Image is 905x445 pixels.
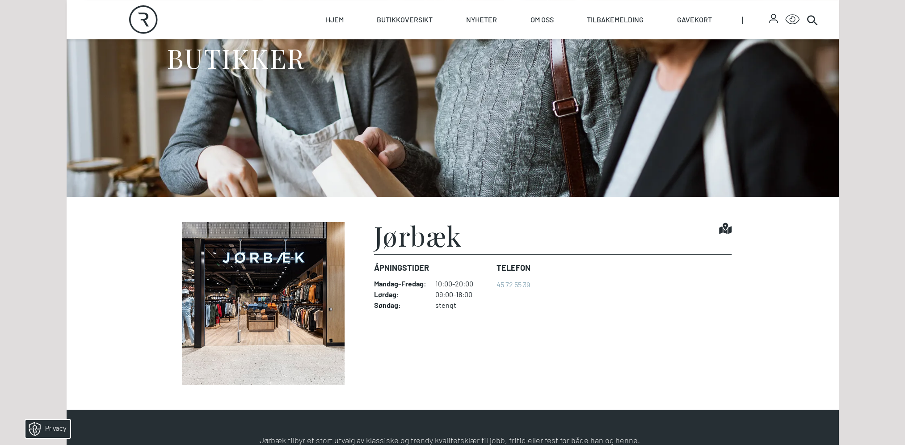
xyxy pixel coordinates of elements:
[435,290,489,299] dd: 09:00-18:00
[374,222,463,249] h1: Jørbæk
[9,417,82,441] iframe: Manage Preferences
[374,290,426,299] dt: Lørdag :
[374,301,426,310] dt: Søndag :
[374,279,426,288] dt: Mandag - Fredag :
[374,262,489,274] dt: Åpningstider
[741,196,772,203] details: Attribution
[497,280,530,289] a: 45 72 55 39
[435,279,489,288] dd: 10:00-20:00
[167,41,305,75] h1: BUTIKKER
[435,301,489,310] dd: stengt
[785,13,800,27] button: Open Accessibility Menu
[497,262,530,274] dt: Telefon
[743,197,765,202] div: © Mappedin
